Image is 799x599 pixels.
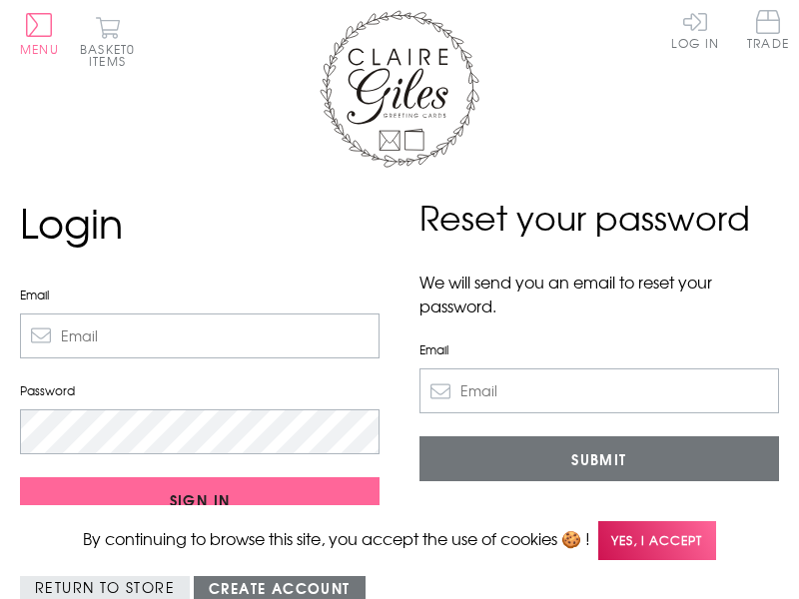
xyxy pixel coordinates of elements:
[598,521,716,560] span: Yes, I accept
[20,13,59,55] button: Menu
[419,270,779,317] p: We will send you an email to reset your password.
[320,10,479,168] img: Claire Giles Greetings Cards
[20,193,380,253] h1: Login
[20,286,380,303] label: Email
[20,477,380,522] input: Sign In
[419,436,779,481] input: Submit
[671,10,719,49] a: Log In
[20,313,380,358] input: Email
[747,10,789,53] a: Trade
[747,10,789,49] span: Trade
[20,40,59,58] span: Menu
[419,340,779,358] label: Email
[80,16,135,67] button: Basket0 items
[89,40,135,70] span: 0 items
[20,381,380,399] label: Password
[419,193,779,243] h2: Reset your password
[419,368,779,413] input: Email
